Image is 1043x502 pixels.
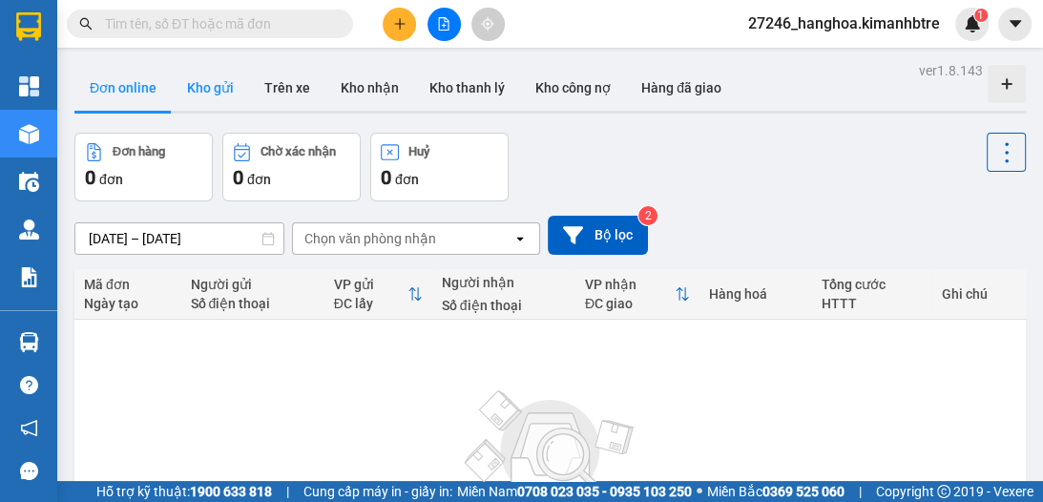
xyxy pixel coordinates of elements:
span: copyright [937,485,950,498]
span: search [79,17,93,31]
div: Người nhận [442,275,566,290]
img: warehouse-icon [19,332,39,352]
div: Đơn hàng [113,145,165,158]
button: file-add [428,8,461,41]
input: Select a date range. [75,223,283,254]
sup: 1 [974,9,988,22]
button: Kho nhận [325,65,414,111]
button: Trên xe [249,65,325,111]
div: Mã đơn [84,277,171,292]
div: ver 1.8.143 [919,60,983,81]
span: | [286,481,289,502]
img: warehouse-icon [19,172,39,192]
span: 0 [233,166,243,189]
span: 0 [381,166,391,189]
input: Tìm tên, số ĐT hoặc mã đơn [105,13,330,34]
div: Chờ xác nhận [261,145,336,158]
span: notification [20,419,38,437]
button: Bộ lọc [548,216,648,255]
div: Tổng cước [821,277,922,292]
div: Huỷ [408,145,429,158]
button: Đơn online [74,65,172,111]
div: Ghi chú [941,286,1015,302]
th: Toggle SortBy [575,269,699,320]
span: caret-down [1007,15,1024,32]
strong: 0708 023 035 - 0935 103 250 [517,484,692,499]
span: 1 [977,9,984,22]
div: VP nhận [585,277,675,292]
span: message [20,462,38,480]
button: Kho thanh lý [414,65,520,111]
span: Hỗ trợ kỹ thuật: [96,481,272,502]
span: Miền Nam [457,481,692,502]
span: 0 [85,166,95,189]
button: Chờ xác nhận0đơn [222,133,361,201]
sup: 2 [638,206,657,225]
th: Toggle SortBy [324,269,432,320]
div: ĐC giao [585,296,675,311]
button: Huỷ0đơn [370,133,509,201]
img: icon-new-feature [964,15,981,32]
svg: open [512,231,528,246]
strong: 1900 633 818 [190,484,272,499]
span: aim [481,17,494,31]
span: plus [393,17,407,31]
span: question-circle [20,376,38,394]
strong: 0369 525 060 [762,484,845,499]
div: Số điện thoại [190,296,314,311]
span: file-add [437,17,450,31]
span: đơn [247,172,271,187]
div: Số điện thoại [442,298,566,313]
button: Đơn hàng0đơn [74,133,213,201]
img: solution-icon [19,267,39,287]
div: HTTT [821,296,922,311]
span: 27246_hanghoa.kimanhbtre [733,11,955,35]
div: VP gửi [334,277,407,292]
button: caret-down [998,8,1032,41]
div: Chọn văn phòng nhận [304,229,436,248]
div: Ngày tạo [84,296,171,311]
span: đơn [99,172,123,187]
button: Kho gửi [172,65,249,111]
span: đơn [395,172,419,187]
div: Tạo kho hàng mới [988,65,1026,103]
button: Kho công nợ [520,65,626,111]
span: | [859,481,862,502]
img: logo-vxr [16,12,41,41]
div: ĐC lấy [334,296,407,311]
img: warehouse-icon [19,124,39,144]
span: Miền Bắc [707,481,845,502]
img: warehouse-icon [19,220,39,240]
span: ⚪️ [697,488,702,495]
button: Hàng đã giao [626,65,737,111]
button: plus [383,8,416,41]
button: aim [471,8,505,41]
div: Hàng hoá [709,286,802,302]
span: Cung cấp máy in - giấy in: [303,481,452,502]
img: dashboard-icon [19,76,39,96]
div: Người gửi [190,277,314,292]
